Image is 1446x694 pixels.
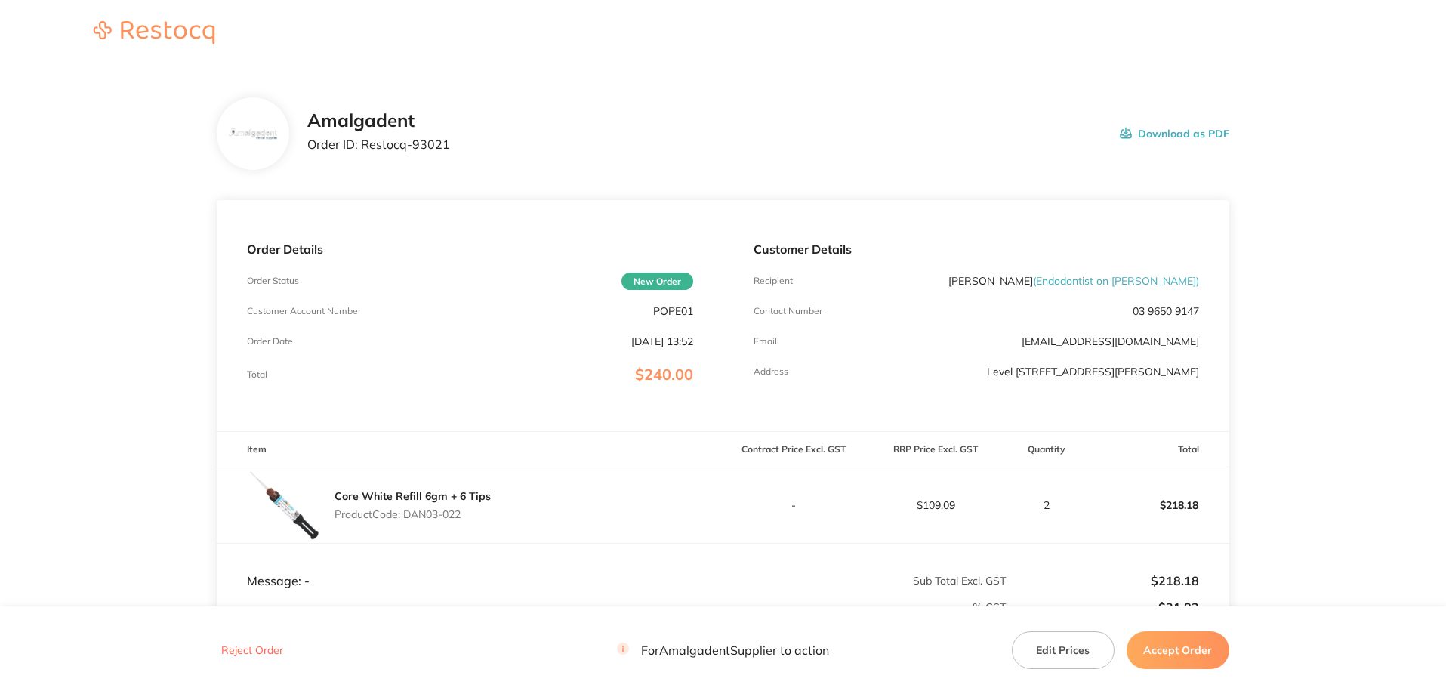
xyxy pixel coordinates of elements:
p: Recipient [754,276,793,286]
a: Core White Refill 6gm + 6 Tips [335,489,491,503]
p: $21.82 [1007,600,1199,614]
img: Restocq logo [79,21,230,44]
img: b285Ymlzag [229,128,278,140]
span: ( Endodontist on [PERSON_NAME] ) [1033,274,1199,288]
td: Message: - [217,543,723,588]
p: % GST [217,601,1006,613]
th: Quantity [1007,432,1087,467]
p: Emaill [754,336,779,347]
p: Order ID: Restocq- 93021 [307,137,450,151]
p: - [724,499,865,511]
p: $109.09 [865,499,1006,511]
p: Customer Details [754,242,1199,256]
p: Sub Total Excl. GST [724,575,1006,587]
th: Total [1087,432,1229,467]
p: 2 [1007,499,1087,511]
button: Edit Prices [1012,631,1115,669]
button: Accept Order [1127,631,1229,669]
p: Level [STREET_ADDRESS][PERSON_NAME] [987,366,1199,378]
a: Restocq logo [79,21,230,46]
th: Item [217,432,723,467]
p: [DATE] 13:52 [631,335,693,347]
p: Order Details [247,242,692,256]
span: $240.00 [635,365,693,384]
p: Total [247,369,267,380]
p: Address [754,366,788,377]
p: Contact Number [754,306,822,316]
p: $218.18 [1088,487,1229,523]
button: Reject Order [217,644,288,658]
th: Contract Price Excl. GST [723,432,865,467]
p: POPE01 [653,305,693,317]
p: 03 9650 9147 [1133,305,1199,317]
p: Product Code: DAN03-022 [335,508,491,520]
th: RRP Price Excl. GST [865,432,1007,467]
p: For Amalgadent Supplier to action [617,643,829,658]
p: [PERSON_NAME] [948,275,1199,287]
a: [EMAIL_ADDRESS][DOMAIN_NAME] [1022,335,1199,348]
p: Order Status [247,276,299,286]
button: Download as PDF [1120,110,1229,157]
img: bmVzZnh5NQ [247,467,322,543]
p: Order Date [247,336,293,347]
p: Customer Account Number [247,306,361,316]
p: $218.18 [1007,574,1199,588]
span: New Order [621,273,693,290]
h2: Amalgadent [307,110,450,131]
